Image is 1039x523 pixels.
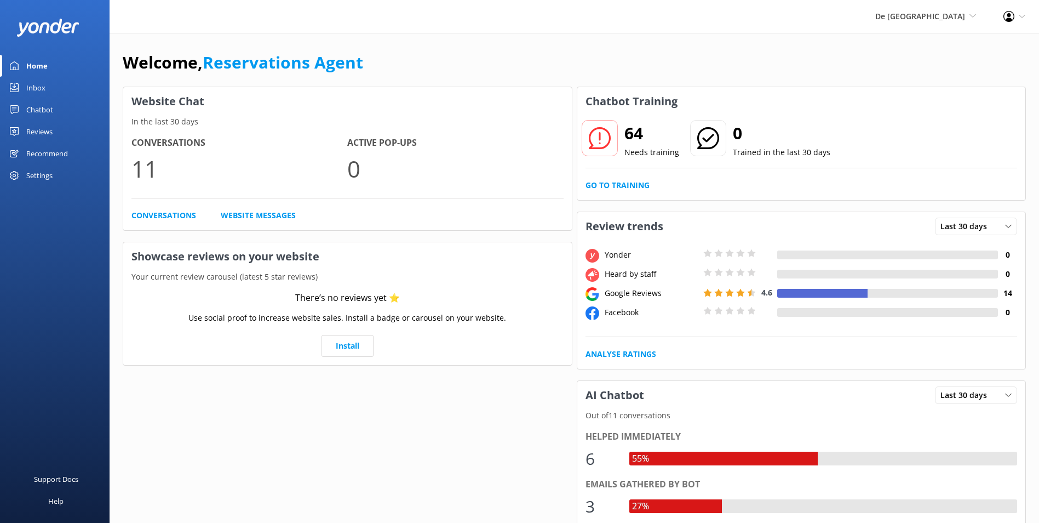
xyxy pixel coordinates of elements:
[629,499,652,514] div: 27%
[577,212,671,241] h3: Review trends
[26,143,68,164] div: Recommend
[26,121,53,143] div: Reviews
[585,477,1018,492] div: Emails gathered by bot
[221,209,296,221] a: Website Messages
[733,120,830,146] h2: 0
[577,87,686,116] h3: Chatbot Training
[733,146,830,158] p: Trained in the last 30 days
[577,410,1026,422] p: Out of 11 conversations
[602,287,701,299] div: Google Reviews
[131,150,347,187] p: 11
[295,291,400,305] div: There’s no reviews yet ⭐
[123,242,572,271] h3: Showcase reviews on your website
[123,87,572,116] h3: Website Chat
[123,49,363,76] h1: Welcome,
[585,179,650,191] a: Go to Training
[48,490,64,512] div: Help
[123,116,572,128] p: In the last 30 days
[602,268,701,280] div: Heard by staff
[998,268,1017,280] h4: 0
[629,452,652,466] div: 55%
[16,19,79,37] img: yonder-white-logo.png
[188,312,506,324] p: Use social proof to increase website sales. Install a badge or carousel on your website.
[123,271,572,283] p: Your current review carousel (latest 5 star reviews)
[998,306,1017,319] h4: 0
[998,249,1017,261] h4: 0
[602,306,701,319] div: Facebook
[940,389,994,401] span: Last 30 days
[624,120,679,146] h2: 64
[875,11,965,21] span: De [GEOGRAPHIC_DATA]
[203,51,363,73] a: Reservations Agent
[585,446,618,472] div: 6
[940,220,994,232] span: Last 30 days
[347,136,563,150] h4: Active Pop-ups
[585,348,656,360] a: Analyse Ratings
[347,150,563,187] p: 0
[26,164,53,186] div: Settings
[585,430,1018,444] div: Helped immediately
[998,287,1017,299] h4: 14
[577,381,652,410] h3: AI Chatbot
[26,99,53,121] div: Chatbot
[585,493,618,520] div: 3
[761,287,772,298] span: 4.6
[26,77,45,99] div: Inbox
[34,468,78,490] div: Support Docs
[602,249,701,261] div: Yonder
[26,55,48,77] div: Home
[131,209,196,221] a: Conversations
[624,146,679,158] p: Needs training
[322,335,374,357] a: Install
[131,136,347,150] h4: Conversations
